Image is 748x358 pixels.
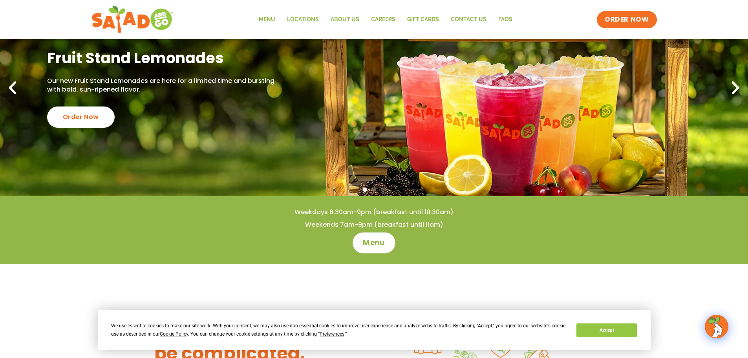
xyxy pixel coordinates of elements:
h4: Weekdays 6:30am-9pm (breakfast until 10:30am) [16,208,732,217]
a: Menu [253,11,281,29]
p: Our new Fruit Stand Lemonades are here for a limited time and bursting with bold, sun-ripened fla... [47,77,278,94]
a: FAQs [492,11,518,29]
a: Contact Us [445,11,492,29]
span: Preferences [320,331,344,337]
a: GIFT CARDS [401,11,445,29]
div: Order Now [47,106,115,128]
a: Menu [353,232,395,253]
span: Menu [363,238,385,248]
div: We use essential cookies to make our site work. With your consent, we may also use non-essential ... [111,322,567,338]
button: Accept [576,323,637,337]
span: Go to slide 1 [363,187,367,192]
a: About Us [325,11,365,29]
h2: Fruit Stand Lemonades [47,48,278,68]
span: Cookie Policy [160,331,188,337]
a: Locations [281,11,325,29]
div: Cookie Consent Prompt [98,310,651,350]
nav: Menu [253,11,518,29]
div: Previous slide [4,79,21,97]
a: Careers [365,11,401,29]
h4: Weekends 7am-9pm (breakfast until 11am) [16,220,732,229]
span: Go to slide 3 [381,187,385,192]
div: Next slide [727,79,744,97]
a: ORDER NOW [597,11,657,28]
span: Go to slide 2 [372,187,376,192]
img: new-SAG-logo-768×292 [91,4,174,35]
img: wpChatIcon [706,316,728,338]
span: ORDER NOW [605,15,649,24]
